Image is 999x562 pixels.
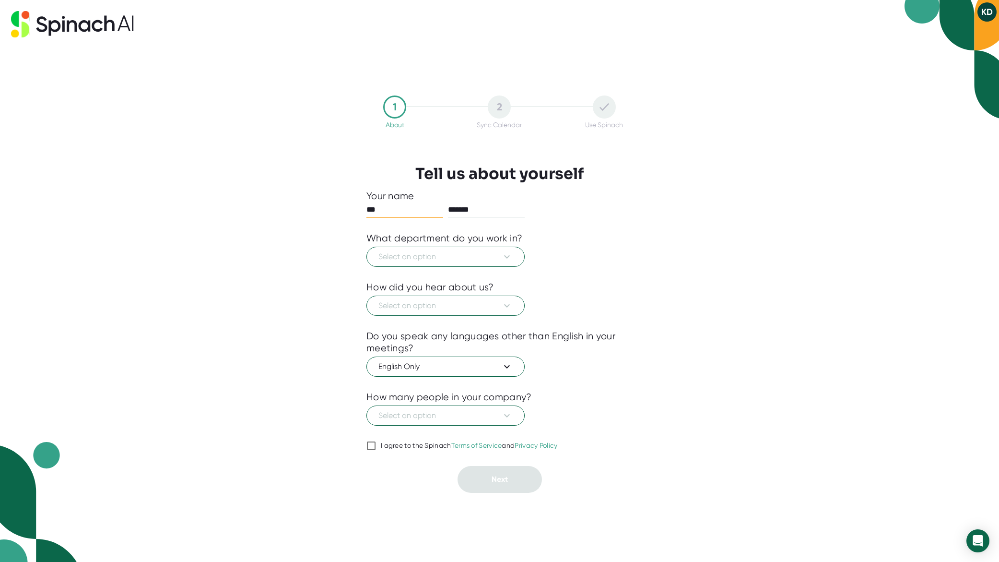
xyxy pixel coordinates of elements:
span: Select an option [378,410,513,421]
button: Select an option [366,406,525,426]
a: Privacy Policy [515,442,557,449]
button: Select an option [366,296,525,316]
div: Use Spinach [585,121,623,129]
span: Next [492,475,508,484]
a: Terms of Service [451,442,502,449]
button: Select an option [366,247,525,267]
button: KD [977,2,997,22]
div: 1 [383,96,406,119]
div: 2 [488,96,511,119]
button: Next [458,466,542,493]
div: Sync Calendar [477,121,522,129]
span: English Only [378,361,513,372]
span: Select an option [378,300,513,311]
span: Select an option [378,251,513,263]
div: Your name [366,190,633,202]
div: I agree to the Spinach and [381,442,558,450]
button: English Only [366,357,525,377]
div: Open Intercom Messenger [966,529,989,552]
div: Do you speak any languages other than English in your meetings? [366,330,633,354]
div: How many people in your company? [366,391,532,403]
h3: Tell us about yourself [415,165,584,183]
div: What department do you work in? [366,232,522,244]
div: How did you hear about us? [366,281,494,293]
div: About [386,121,404,129]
